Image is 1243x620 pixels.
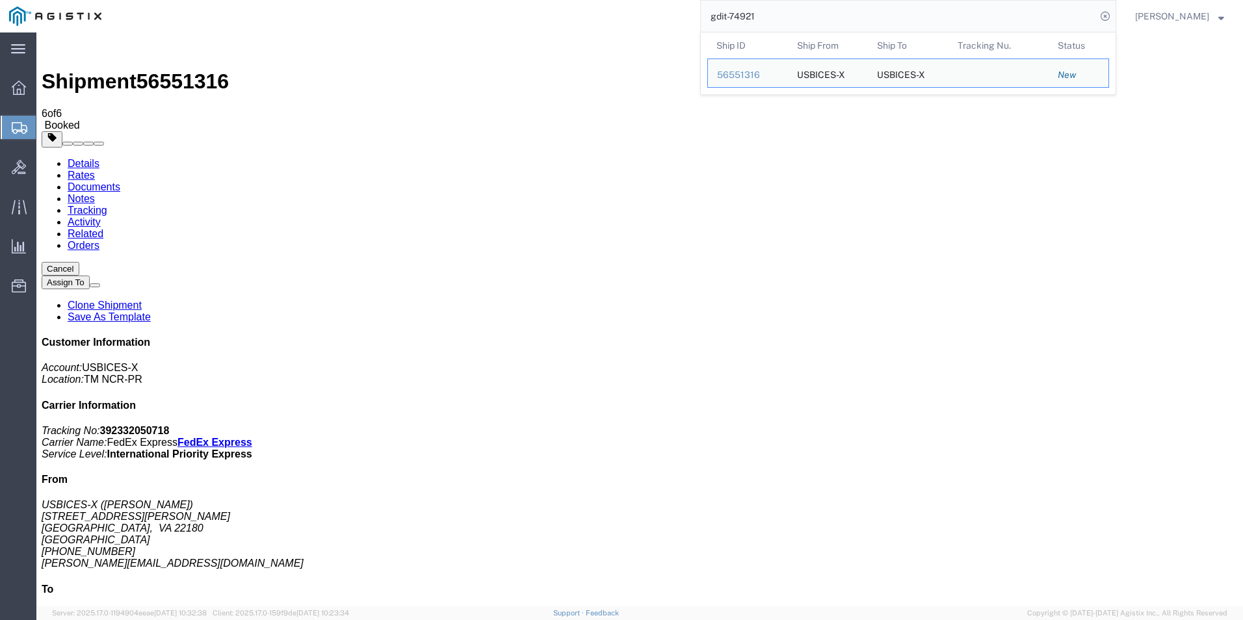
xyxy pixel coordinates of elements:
p: TM NCR-PR [5,329,1201,353]
span: 56551316 [100,37,192,60]
th: Tracking Nu. [949,32,1049,58]
input: Search for shipment number, reference number [701,1,1096,32]
address: USBICES-X ([PERSON_NAME]) [STREET_ADDRESS][PERSON_NAME] [GEOGRAPHIC_DATA], VA 22180 [PHONE_NUMBER... [5,467,1201,537]
a: Feedback [586,609,619,617]
iframe: FS Legacy Container [36,32,1243,606]
span: Mitchell Mattocks [1135,9,1209,23]
img: logo [9,6,101,26]
button: [PERSON_NAME] [1134,8,1225,24]
b: 392332050718 [64,393,133,404]
span: Copyright © [DATE]-[DATE] Agistix Inc., All Rights Reserved [1027,608,1227,619]
a: Rates [31,137,59,148]
a: Activity [31,184,64,195]
span: [DATE] 10:32:38 [154,609,207,617]
div: New [1058,68,1099,82]
a: Clone Shipment [31,267,105,278]
a: FedEx Express [141,404,216,415]
i: Service Level: [5,416,71,427]
h4: Customer Information [5,304,1201,316]
div: 56551316 [717,68,779,82]
span: [DATE] 10:23:34 [296,609,349,617]
span: USBICES-X [46,329,101,341]
span: 6 [20,75,25,86]
h4: From [5,441,1201,453]
div: USBICES-X [797,59,845,87]
th: Ship To [868,32,949,58]
b: International Priority Express [71,416,216,427]
table: Search Results [707,32,1116,94]
h4: Carrier Information [5,367,1201,379]
a: Save As Template [31,279,114,290]
a: Related [31,196,67,207]
div: USBICES-X [877,59,925,87]
a: Documents [31,149,84,160]
button: Cancel [5,229,43,243]
span: 6 [5,75,11,86]
th: Ship ID [707,32,788,58]
span: Client: 2025.17.0-159f9de [213,609,349,617]
button: Assign To [5,243,53,257]
i: Carrier Name: [5,404,70,415]
a: Tracking [31,172,71,183]
a: Notes [31,161,59,172]
span: Server: 2025.17.0-1194904eeae [52,609,207,617]
a: Orders [31,207,63,218]
i: Tracking No: [5,393,64,404]
i: Location: [5,341,47,352]
i: Account: [5,329,46,341]
th: Status [1049,32,1109,58]
a: Details [31,125,63,136]
span: [GEOGRAPHIC_DATA] [5,502,114,513]
h4: To [5,551,1201,563]
div: of [5,75,1201,87]
a: Support [553,609,586,617]
span: Booked [8,87,43,98]
span: FedEx Express [70,404,140,415]
th: Ship From [788,32,869,58]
